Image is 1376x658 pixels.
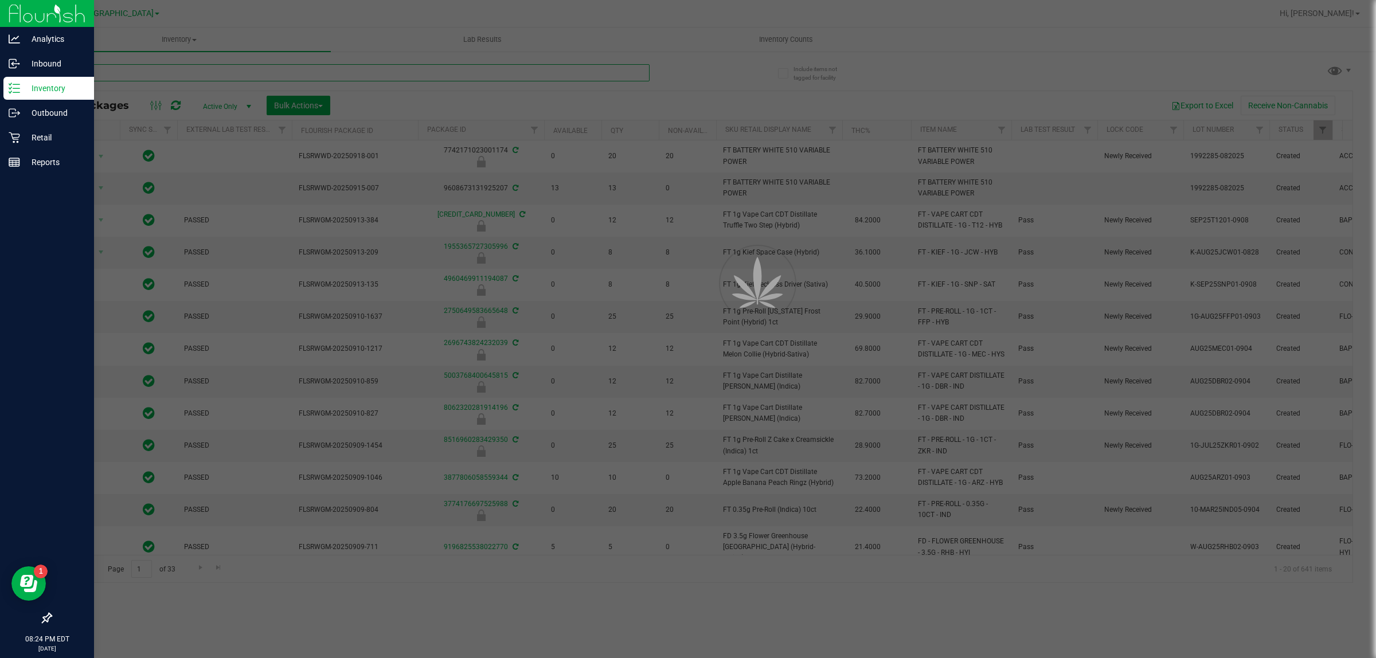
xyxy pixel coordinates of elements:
[9,33,20,45] inline-svg: Analytics
[9,83,20,94] inline-svg: Inventory
[9,107,20,119] inline-svg: Outbound
[20,131,89,144] p: Retail
[20,81,89,95] p: Inventory
[5,644,89,653] p: [DATE]
[20,106,89,120] p: Outbound
[9,132,20,143] inline-svg: Retail
[20,155,89,169] p: Reports
[34,565,48,578] iframe: Resource center unread badge
[9,156,20,168] inline-svg: Reports
[9,58,20,69] inline-svg: Inbound
[11,566,46,601] iframe: Resource center
[5,634,89,644] p: 08:24 PM EDT
[20,32,89,46] p: Analytics
[20,57,89,70] p: Inbound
